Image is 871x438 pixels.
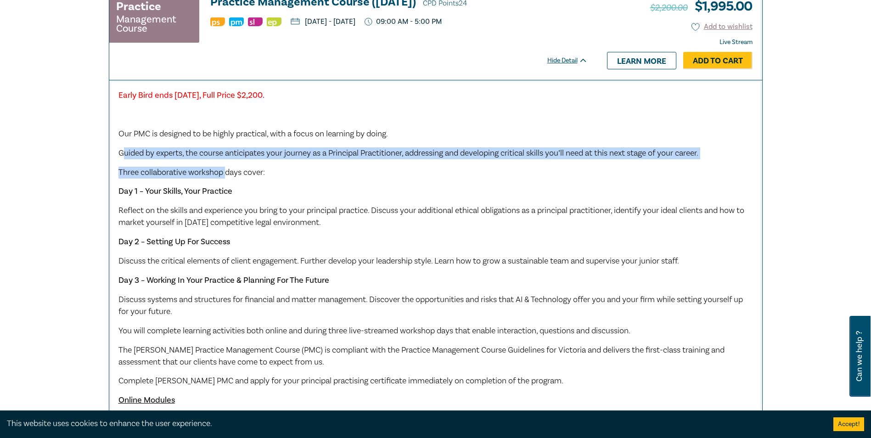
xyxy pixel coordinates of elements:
div: This website uses cookies to enhance the user experience. [7,418,820,430]
span: Complete [PERSON_NAME] PMC and apply for your principal practising certificate immediately on com... [118,376,563,386]
span: Our PMC is designed to be highly practical, with a focus on learning by doing. [118,129,388,139]
strong: Day 3 – Working In Your Practice & Planning For The Future [118,275,329,286]
img: Professional Skills [210,17,225,26]
strong: Day 2 – Setting Up For Success [118,236,230,247]
small: Management Course [116,15,192,33]
span: Three collaborative workshop days cover: [118,167,265,178]
button: Add to wishlist [691,22,753,32]
span: The [PERSON_NAME] Practice Management Course (PMC) is compliant with the Practice Management Cour... [118,345,725,367]
span: Discuss the critical elements of client engagement. Further develop your leadership style. Learn ... [118,256,679,266]
span: Reflect on the skills and experience you bring to your principal practice. Discuss your additiona... [118,205,744,228]
img: Substantive Law [248,17,263,26]
strong: Early Bird ends [DATE], Full Price $2,200. [118,90,264,101]
img: Practice Management & Business Skills [229,17,244,26]
p: [DATE] - [DATE] [291,18,355,25]
span: Guided by experts, the course anticipates your journey as a Principal Practitioner, addressing an... [118,148,698,158]
img: Ethics & Professional Responsibility [267,17,281,26]
a: Add to Cart [683,52,753,69]
span: $2,200.00 [650,2,688,14]
span: Can we help ? [855,321,864,391]
span: You will complete learning activities both online and during three live-streamed workshop days th... [118,326,630,336]
p: 09:00 AM - 5:00 PM [365,17,442,26]
strong: Day 1 – Your Skills, Your Practice [118,186,232,197]
button: Accept cookies [833,417,864,431]
div: Hide Detail [547,56,598,65]
strong: Live Stream [719,38,753,46]
a: Learn more [607,52,676,69]
span: Discuss systems and structures for financial and matter management. Discover the opportunities an... [118,294,743,317]
u: Online Modules [118,395,175,405]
